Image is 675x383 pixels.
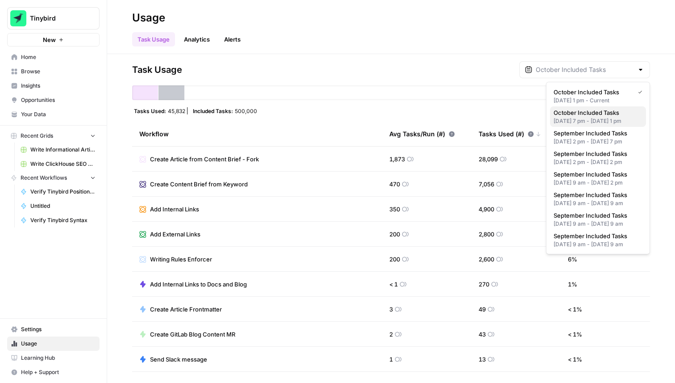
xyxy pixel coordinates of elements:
[7,79,100,93] a: Insights
[554,97,642,105] div: [DATE] 1 pm - Current
[479,122,541,146] div: Tasks Used (#)
[554,138,642,146] div: [DATE] 2 pm - [DATE] 7 pm
[150,205,199,214] span: Add Internal Links
[568,355,582,364] span: < 1 %
[568,255,577,264] span: 6 %
[7,64,100,79] a: Browse
[21,67,96,76] span: Browse
[235,107,257,114] span: 500,000
[21,368,96,376] span: Help + Support
[30,202,96,210] span: Untitled
[568,305,582,314] span: < 1 %
[139,122,375,146] div: Workflow
[150,330,235,339] span: Create GitLab Blog Content MR
[10,10,26,26] img: Tinybird Logo
[479,230,494,239] span: 2,800
[479,180,494,189] span: 7,056
[389,230,400,239] span: 200
[17,199,100,213] a: Untitled
[554,88,631,97] span: October Included Tasks
[554,190,639,199] span: September Included Tasks
[479,205,494,214] span: 4,900
[150,180,248,189] span: Create Content Brief from Keyword
[219,32,246,46] button: Alerts
[139,155,259,164] a: Create Article from Content Brief - Fork
[554,108,639,117] span: October Included Tasks
[30,146,96,154] span: Write Informational Article
[150,155,259,164] span: Create Article from Content Brief - Fork
[139,280,247,289] a: Add Internal Links to Docs and Blog
[30,216,96,224] span: Verify Tinybird Syntax
[389,255,400,264] span: 200
[554,179,642,187] div: [DATE] 9 am - [DATE] 2 pm
[139,355,207,364] a: Send Slack message
[193,107,233,114] span: Included Tasks:
[389,305,393,314] span: 3
[7,107,100,122] a: Your Data
[21,96,96,104] span: Opportunities
[150,230,200,239] span: Add External Links
[21,174,67,182] span: Recent Workflows
[389,155,405,164] span: 1,873
[554,231,639,240] span: September Included Tasks
[479,305,486,314] span: 49
[7,93,100,107] a: Opportunities
[389,330,393,339] span: 2
[17,213,100,227] a: Verify Tinybird Syntax
[21,53,96,61] span: Home
[30,14,84,23] span: Tinybird
[17,143,100,157] a: Write Informational Article
[554,117,642,125] div: [DATE] 7 pm - [DATE] 1 pm
[139,305,222,314] a: Create Article Frontmatter
[7,171,100,185] button: Recent Workflows
[7,337,100,351] a: Usage
[7,351,100,365] a: Learning Hub
[554,211,639,220] span: September Included Tasks
[479,155,498,164] span: 28,099
[30,160,96,168] span: Write ClickHouse SEO Article
[389,355,393,364] span: 1
[21,340,96,348] span: Usage
[150,355,207,364] span: Send Slack message
[132,11,165,25] div: Usage
[21,82,96,90] span: Insights
[7,50,100,64] a: Home
[554,199,642,207] div: [DATE] 9 am - [DATE] 9 am
[17,185,100,199] a: Verify Tinybird Positioning
[21,132,53,140] span: Recent Grids
[554,158,642,166] div: [DATE] 2 pm - [DATE] 2 pm
[21,110,96,118] span: Your Data
[536,65,633,74] input: October Included Tasks
[554,149,639,158] span: September Included Tasks
[554,129,639,138] span: September Included Tasks
[132,63,182,76] span: Task Usage
[389,280,398,289] span: < 1
[17,157,100,171] a: Write ClickHouse SEO Article
[7,365,100,379] button: Help + Support
[389,180,400,189] span: 470
[150,305,222,314] span: Create Article Frontmatter
[554,220,642,228] div: [DATE] 9 am - [DATE] 9 am
[139,330,235,339] a: Create GitLab Blog Content MR
[30,188,96,196] span: Verify Tinybird Positioning
[568,330,582,339] span: < 1 %
[554,170,639,179] span: September Included Tasks
[568,280,577,289] span: 1 %
[7,129,100,143] button: Recent Grids
[150,255,212,264] span: Writing Rules Enforcer
[7,33,100,46] button: New
[168,107,185,114] span: 45,832
[7,7,100,29] button: Workspace: Tinybird
[132,32,175,46] a: Task Usage
[179,32,215,46] a: Analytics
[389,122,455,146] div: Avg Tasks/Run (#)
[479,280,489,289] span: 270
[43,35,56,44] span: New
[389,205,400,214] span: 350
[479,255,494,264] span: 2,600
[7,322,100,337] a: Settings
[479,355,486,364] span: 13
[134,107,166,114] span: Tasks Used:
[150,280,247,289] span: Add Internal Links to Docs and Blog
[21,325,96,333] span: Settings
